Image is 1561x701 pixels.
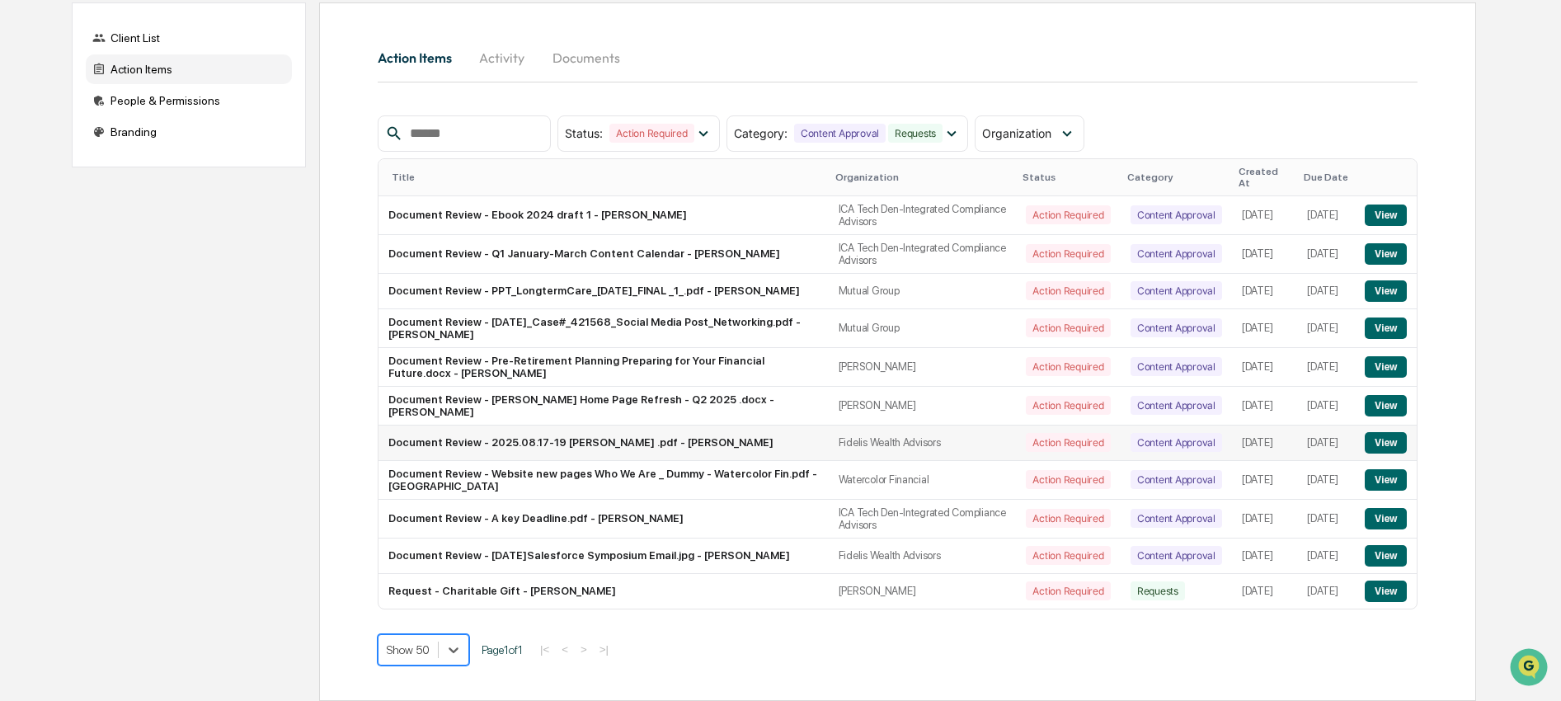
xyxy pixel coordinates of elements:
[1297,426,1355,461] td: [DATE]
[982,126,1051,140] span: Organization
[1365,205,1407,226] button: View
[888,124,943,143] div: Requests
[1232,196,1297,235] td: [DATE]
[576,642,592,656] button: >
[1131,581,1185,600] div: Requests
[595,642,614,656] button: >|
[378,426,829,461] td: Document Review - 2025.08.17-19 [PERSON_NAME] .pdf - [PERSON_NAME]
[1297,348,1355,387] td: [DATE]
[1508,647,1553,691] iframe: Open customer support
[1131,546,1222,565] div: Content Approval
[1365,280,1407,302] button: View
[1131,470,1222,489] div: Content Approval
[1239,166,1291,189] div: Created At
[734,126,788,140] span: Category :
[829,387,1017,426] td: [PERSON_NAME]
[86,23,292,53] div: Client List
[1232,309,1297,348] td: [DATE]
[829,348,1017,387] td: [PERSON_NAME]
[1131,509,1222,528] div: Content Approval
[378,387,829,426] td: Document Review - [PERSON_NAME] Home Page Refresh - Q2 2025 .docx - [PERSON_NAME]
[1131,244,1222,263] div: Content Approval
[1304,172,1348,183] div: Due Date
[43,75,272,92] input: Clear
[1026,581,1110,600] div: Action Required
[609,124,694,143] div: Action Required
[1297,574,1355,609] td: [DATE]
[829,426,1017,461] td: Fidelis Wealth Advisors
[1026,546,1110,565] div: Action Required
[33,208,106,224] span: Preclearance
[829,309,1017,348] td: Mutual Group
[10,233,110,262] a: 🔎Data Lookup
[1026,281,1110,300] div: Action Required
[794,124,886,143] div: Content Approval
[378,274,829,309] td: Document Review - PPT_LongtermCare_[DATE]_FINAL _1_.pdf - [PERSON_NAME]
[1365,508,1407,529] button: View
[136,208,205,224] span: Attestations
[829,539,1017,574] td: Fidelis Wealth Advisors
[539,38,633,78] button: Documents
[1365,318,1407,339] button: View
[1131,357,1222,376] div: Content Approval
[1026,396,1110,415] div: Action Required
[164,280,200,292] span: Pylon
[829,274,1017,309] td: Mutual Group
[86,86,292,115] div: People & Permissions
[1232,539,1297,574] td: [DATE]
[378,38,465,78] button: Action Items
[1297,235,1355,274] td: [DATE]
[378,574,829,609] td: Request - Charitable Gift - [PERSON_NAME]
[113,201,211,231] a: 🗄️Attestations
[16,241,30,254] div: 🔎
[378,196,829,235] td: Document Review - Ebook 2024 draft 1 - [PERSON_NAME]
[1365,395,1407,416] button: View
[1297,196,1355,235] td: [DATE]
[1297,500,1355,539] td: [DATE]
[465,38,539,78] button: Activity
[1026,357,1110,376] div: Action Required
[280,131,300,151] button: Start new chat
[33,239,104,256] span: Data Lookup
[1026,244,1110,263] div: Action Required
[1026,509,1110,528] div: Action Required
[1232,426,1297,461] td: [DATE]
[1297,387,1355,426] td: [DATE]
[1232,387,1297,426] td: [DATE]
[1365,356,1407,378] button: View
[1232,461,1297,500] td: [DATE]
[1131,433,1222,452] div: Content Approval
[1232,235,1297,274] td: [DATE]
[829,196,1017,235] td: ICA Tech Den-Integrated Compliance Advisors
[378,539,829,574] td: Document Review - [DATE]Salesforce Symposium Email.jpg - [PERSON_NAME]
[392,172,822,183] div: Title
[1297,461,1355,500] td: [DATE]
[1127,172,1225,183] div: Category
[1026,205,1110,224] div: Action Required
[835,172,1010,183] div: Organization
[1365,581,1407,602] button: View
[1232,500,1297,539] td: [DATE]
[1365,243,1407,265] button: View
[1026,470,1110,489] div: Action Required
[829,461,1017,500] td: Watercolor Financial
[1131,281,1222,300] div: Content Approval
[1131,396,1222,415] div: Content Approval
[378,235,829,274] td: Document Review - Q1 January-March Content Calendar - [PERSON_NAME]
[378,348,829,387] td: Document Review - Pre-Retirement Planning Preparing for Your Financial Future.docx - [PERSON_NAME]
[565,126,603,140] span: Status :
[1365,432,1407,454] button: View
[1232,574,1297,609] td: [DATE]
[482,643,523,656] span: Page 1 of 1
[86,54,292,84] div: Action Items
[56,143,209,156] div: We're available if you need us!
[16,126,46,156] img: 1746055101610-c473b297-6a78-478c-a979-82029cc54cd1
[120,209,133,223] div: 🗄️
[1026,433,1110,452] div: Action Required
[378,500,829,539] td: Document Review - A key Deadline.pdf - [PERSON_NAME]
[1297,539,1355,574] td: [DATE]
[1023,172,1113,183] div: Status
[535,642,554,656] button: |<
